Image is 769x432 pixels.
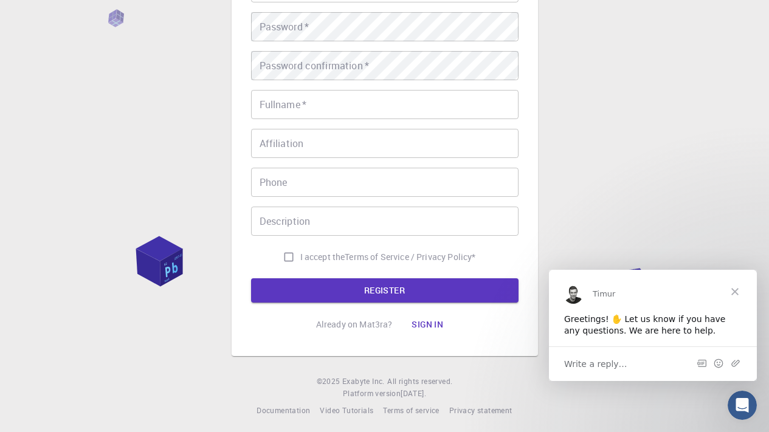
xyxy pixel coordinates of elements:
a: Terms of Service / Privacy Policy* [345,251,475,263]
span: Documentation [257,405,310,415]
a: Video Tutorials [320,405,373,417]
span: Exabyte Inc. [342,376,385,386]
button: Sign in [402,312,453,337]
span: I accept the [300,251,345,263]
span: [DATE] . [401,388,426,398]
a: Privacy statement [449,405,512,417]
iframe: Intercom live chat message [549,270,757,381]
p: Already on Mat3ra? [316,318,393,331]
a: Documentation [257,405,310,417]
iframe: Intercom live chat [728,391,757,420]
span: Video Tutorials [320,405,373,415]
span: Terms of service [383,405,439,415]
a: Exabyte Inc. [342,375,385,388]
span: Privacy statement [449,405,512,415]
a: [DATE]. [401,388,426,400]
a: Terms of service [383,405,439,417]
button: REGISTER [251,278,519,303]
span: © 2025 [317,375,342,388]
span: All rights reserved. [387,375,452,388]
p: Terms of Service / Privacy Policy * [345,251,475,263]
span: Platform version [343,388,401,400]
